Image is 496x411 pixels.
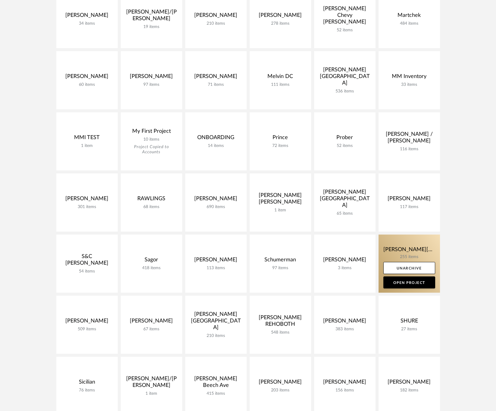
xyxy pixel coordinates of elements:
div: [PERSON_NAME] [319,318,371,327]
div: 27 items [383,327,435,332]
div: 34 items [61,21,113,26]
div: 1 item [61,143,113,148]
div: [PERSON_NAME] REHOBOTH [254,314,306,330]
div: [PERSON_NAME] / [PERSON_NAME] [383,131,435,147]
div: 278 items [254,21,306,26]
div: 52 items [319,143,371,148]
div: [PERSON_NAME] [126,73,177,82]
div: Project Copied to Accounts [126,145,177,155]
div: 111 items [254,82,306,87]
div: 33 items [383,82,435,87]
div: Martchek [383,12,435,21]
div: 383 items [319,327,371,332]
div: [PERSON_NAME] [190,73,242,82]
div: 117 items [383,204,435,210]
div: 509 items [61,327,113,332]
div: [PERSON_NAME] [PERSON_NAME] [254,192,306,208]
div: RAWLINGS [126,195,177,204]
div: [PERSON_NAME] [254,379,306,388]
div: S&C [PERSON_NAME] [61,253,113,269]
div: Prince [254,134,306,143]
div: 14 items [190,143,242,148]
a: Open Project [383,276,435,288]
div: 301 items [61,204,113,210]
div: [PERSON_NAME] Beech Ave [190,375,242,391]
div: Sagor [126,257,177,266]
div: [PERSON_NAME][GEOGRAPHIC_DATA] [319,189,371,211]
div: 68 items [126,204,177,210]
div: 210 items [190,333,242,338]
div: 10 items [126,137,177,142]
div: [PERSON_NAME]/[PERSON_NAME] [126,375,177,391]
div: 1 item [126,391,177,396]
div: [PERSON_NAME] [254,12,306,21]
div: 1 item [254,208,306,213]
div: [PERSON_NAME] [61,73,113,82]
div: 690 items [190,204,242,210]
div: [PERSON_NAME] [383,379,435,388]
div: 67 items [126,327,177,332]
div: [PERSON_NAME] [61,12,113,21]
div: 97 items [126,82,177,87]
div: [PERSON_NAME]/[PERSON_NAME] [126,9,177,24]
div: Melvin DC [254,73,306,82]
div: 418 items [126,266,177,271]
div: 19 items [126,24,177,30]
div: Schumerman [254,257,306,266]
div: 203 items [254,388,306,393]
div: 210 items [190,21,242,26]
div: MMI TEST [61,134,113,143]
div: 182 items [383,388,435,393]
div: [PERSON_NAME] [190,12,242,21]
div: 76 items [61,388,113,393]
div: [PERSON_NAME][GEOGRAPHIC_DATA] [319,67,371,89]
div: 71 items [190,82,242,87]
div: MM Inventory [383,73,435,82]
div: 113 items [190,266,242,271]
div: [PERSON_NAME] [319,257,371,266]
div: 415 items [190,391,242,396]
div: My First Project [126,128,177,137]
div: [PERSON_NAME] [61,318,113,327]
a: Unarchive [383,262,435,274]
div: 536 items [319,89,371,94]
div: Sicilian [61,379,113,388]
div: 156 items [319,388,371,393]
div: 54 items [61,269,113,274]
div: [PERSON_NAME] [GEOGRAPHIC_DATA] [190,311,242,333]
div: 60 items [61,82,113,87]
div: ONBOARDING [190,134,242,143]
div: [PERSON_NAME] [319,379,371,388]
div: [PERSON_NAME] [190,257,242,266]
div: 72 items [254,143,306,148]
div: [PERSON_NAME] [61,195,113,204]
div: Prober [319,134,371,143]
div: [PERSON_NAME] [126,318,177,327]
div: SHURE [383,318,435,327]
div: [PERSON_NAME] [190,195,242,204]
div: [PERSON_NAME] Chevy [PERSON_NAME] [319,5,371,28]
div: 97 items [254,266,306,271]
div: 3 items [319,266,371,271]
div: [PERSON_NAME] [383,195,435,204]
div: 52 items [319,28,371,33]
div: 484 items [383,21,435,26]
div: 548 items [254,330,306,335]
div: 116 items [383,147,435,152]
div: 65 items [319,211,371,216]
